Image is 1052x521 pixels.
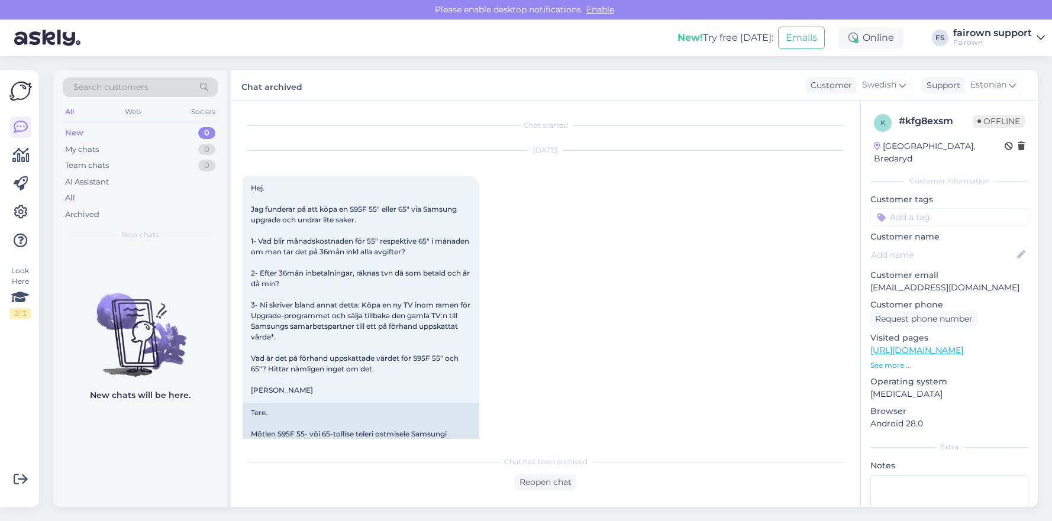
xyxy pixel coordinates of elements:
[189,104,218,119] div: Socials
[871,248,1015,261] input: Add name
[870,281,1028,294] p: [EMAIL_ADDRESS][DOMAIN_NAME]
[870,345,963,355] a: [URL][DOMAIN_NAME]
[198,144,215,156] div: 0
[243,145,848,156] div: [DATE]
[932,30,948,46] div: FS
[9,80,32,102] img: Askly Logo
[251,183,472,394] span: Hej. Jag funderar på att köpa en S95F 55" eller 65" via Samsung upgrade och undrar lite saker. 1-...
[953,38,1032,47] div: Fairown
[970,79,1006,92] span: Estonian
[778,27,825,49] button: Emails
[65,176,109,188] div: AI Assistant
[243,120,848,131] div: Chat started
[874,140,1005,165] div: [GEOGRAPHIC_DATA], Bredaryd
[198,160,215,171] div: 0
[870,299,1028,311] p: Customer phone
[73,81,149,93] span: Search customers
[862,79,896,92] span: Swedish
[9,266,31,319] div: Look Here
[870,405,1028,418] p: Browser
[65,127,83,139] div: New
[870,231,1028,243] p: Customer name
[90,389,191,402] p: New chats will be here.
[677,32,703,43] b: New!
[121,229,159,240] span: New chats
[53,272,227,378] img: No chats
[953,28,1045,47] a: fairown supportFairown
[922,79,960,92] div: Support
[515,474,576,490] div: Reopen chat
[899,114,973,128] div: # kfg8exsm
[65,209,99,221] div: Archived
[870,332,1028,344] p: Visited pages
[973,115,1025,128] span: Offline
[870,311,977,327] div: Request phone number
[870,376,1028,388] p: Operating system
[870,193,1028,206] p: Customer tags
[677,31,773,45] div: Try free [DATE]:
[9,308,31,319] div: 2 / 3
[870,388,1028,400] p: [MEDICAL_DATA]
[870,418,1028,430] p: Android 28.0
[880,118,886,127] span: k
[583,4,618,15] span: Enable
[870,176,1028,186] div: Customer information
[65,160,109,171] div: Team chats
[870,269,1028,281] p: Customer email
[65,144,99,156] div: My chats
[806,79,852,92] div: Customer
[870,459,1028,472] p: Notes
[65,192,75,204] div: All
[953,28,1032,38] div: fairown support
[198,127,215,139] div: 0
[63,104,76,119] div: All
[241,77,302,93] label: Chat archived
[870,360,1028,371] p: See more ...
[839,27,903,48] div: Online
[122,104,143,119] div: Web
[870,208,1028,226] input: Add a tag
[870,442,1028,452] div: Extra
[504,457,588,467] span: Chat has been archived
